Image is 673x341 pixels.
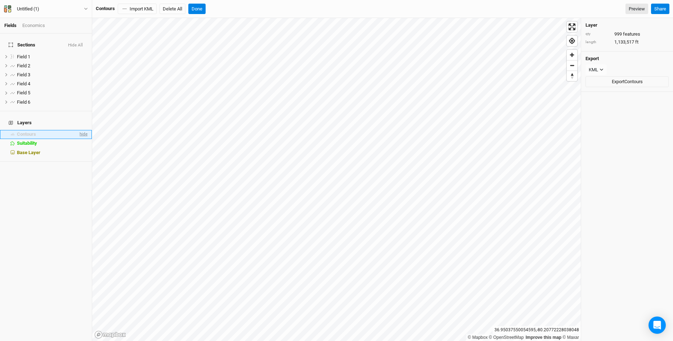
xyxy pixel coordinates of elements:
div: Economics [22,22,45,29]
span: Field 5 [17,90,30,95]
div: KML [589,66,598,73]
div: 1,133,517 [585,39,669,45]
button: Import KML [118,4,157,14]
span: Base Layer [17,150,40,155]
button: Reset bearing to north [567,71,577,81]
span: Field 1 [17,54,30,59]
button: ExportContours [585,76,669,87]
span: Contours [17,131,36,137]
h4: Export [585,56,669,62]
div: Contours [17,131,78,137]
span: Field 4 [17,81,30,86]
button: Zoom out [567,60,577,71]
a: Fields [4,23,17,28]
div: length [585,40,611,45]
span: Field 3 [17,72,30,77]
button: Hide All [68,43,83,48]
span: ft [635,39,638,45]
a: Improve this map [526,335,561,340]
div: qty [585,31,611,37]
span: Field 2 [17,63,30,68]
div: 999 [585,31,669,37]
a: Preview [625,4,648,14]
div: Field 3 [17,72,88,78]
div: Open Intercom Messenger [649,317,666,334]
div: Field 4 [17,81,88,87]
span: Field 6 [17,99,30,105]
h4: Layers [4,116,88,130]
a: Mapbox logo [94,331,126,339]
div: 36.95037550054595 , -80.20772228038048 [493,326,581,334]
span: hide [78,130,88,139]
canvas: Map [92,18,581,341]
button: KML [585,64,607,75]
span: features [623,31,640,37]
div: Untitled (1) [17,5,39,13]
div: Field 1 [17,54,88,60]
div: Field 6 [17,99,88,105]
div: Field 5 [17,90,88,96]
button: Share [651,4,669,14]
button: Delete All [160,4,185,14]
button: Untitled (1) [4,5,88,13]
div: Suitability [17,140,88,146]
button: Enter fullscreen [567,22,577,32]
div: Base Layer [17,150,88,156]
div: Field 2 [17,63,88,69]
a: Mapbox [468,335,488,340]
button: Done [188,4,206,14]
button: Find my location [567,36,577,46]
h4: Layer [585,22,669,28]
a: Maxar [562,335,579,340]
a: OpenStreetMap [489,335,524,340]
div: Contours [96,5,115,12]
span: Suitability [17,140,37,146]
button: Zoom in [567,50,577,60]
span: Sections [9,42,35,48]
